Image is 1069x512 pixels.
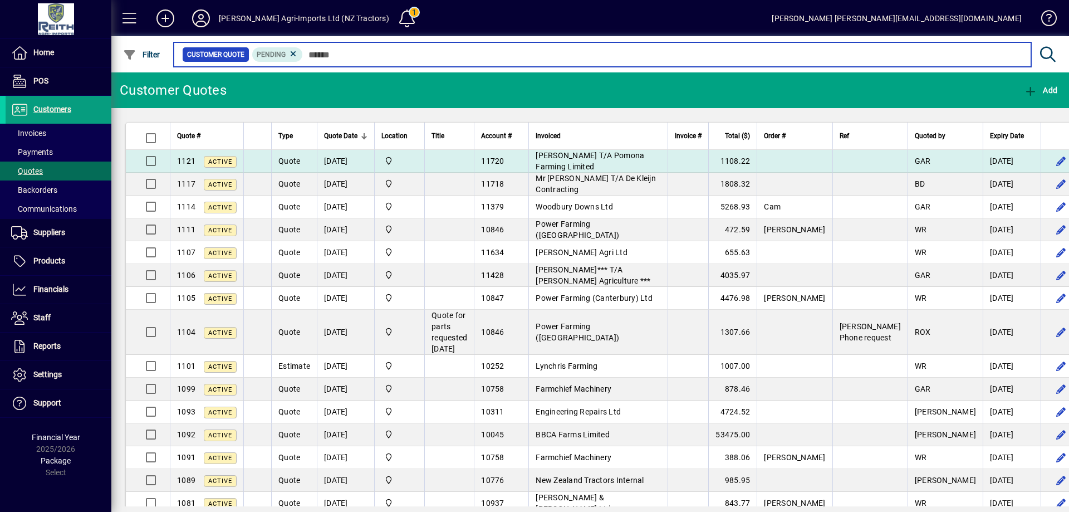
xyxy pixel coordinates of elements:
span: 11718 [481,179,504,188]
span: 10846 [481,328,504,337]
span: Ashburton [381,178,418,190]
span: [PERSON_NAME] Agri Ltd [536,248,627,257]
td: 388.06 [708,446,757,469]
button: Profile [183,8,219,28]
span: Location [381,130,408,142]
span: WR [915,294,927,303]
span: Active [208,295,232,303]
a: Staff [6,304,111,332]
span: [PERSON_NAME] [764,453,825,462]
span: Cam [764,202,781,211]
span: Active [208,409,232,416]
span: BBCA Farms Limited [536,430,610,439]
span: New Zealand Tractors Internal [536,476,644,485]
td: 1808.32 [708,173,757,196]
span: 1092 [177,430,195,439]
span: Add [1024,86,1057,95]
td: [DATE] [983,469,1041,492]
span: Ashburton [381,223,418,236]
span: 1101 [177,362,195,370]
span: Communications [11,204,77,213]
span: Account # [481,130,512,142]
button: Filter [120,45,163,65]
span: Ashburton [381,383,418,395]
div: Order # [764,130,825,142]
div: Invoiced [536,130,661,142]
span: Quoted by [915,130,945,142]
span: GAR [915,271,931,280]
span: Ashburton [381,428,418,441]
span: 11379 [481,202,504,211]
span: Quote [278,407,300,416]
span: [PERSON_NAME] [764,294,825,303]
span: Reports [33,342,61,350]
span: Active [208,227,232,234]
span: Quote [278,328,300,337]
span: [PERSON_NAME] [764,499,825,508]
div: Title [431,130,467,142]
td: [DATE] [317,310,374,355]
td: [DATE] [983,401,1041,423]
span: Quote [278,499,300,508]
span: [PERSON_NAME]*** T/A [PERSON_NAME] Agriculture *** [536,265,650,285]
a: Payments [6,143,111,162]
span: Active [208,204,232,211]
span: Active [208,432,232,439]
a: POS [6,67,111,95]
span: Farmchief Machinery [536,453,611,462]
span: 1111 [177,225,195,234]
td: 4724.52 [708,401,757,423]
span: Quotes [11,167,43,175]
td: [DATE] [983,264,1041,287]
span: Payments [11,148,53,157]
span: 10045 [481,430,504,439]
span: 10311 [481,407,504,416]
span: Power Farming (Canterbury) Ltd [536,294,653,303]
span: Active [208,455,232,462]
td: 878.46 [708,378,757,401]
span: Filter [123,50,160,59]
span: Invoiced [536,130,561,142]
span: 10252 [481,362,504,370]
span: Quote [278,294,300,303]
span: Financial Year [32,433,80,442]
span: 10758 [481,384,504,393]
span: [PERSON_NAME] Phone request [840,322,901,342]
span: 10937 [481,499,504,508]
span: 1099 [177,384,195,393]
span: Ref [840,130,849,142]
span: Title [431,130,444,142]
span: Ashburton [381,360,418,372]
td: [DATE] [317,150,374,173]
span: Package [41,456,71,465]
span: Active [208,477,232,485]
span: Products [33,256,65,265]
span: 11428 [481,271,504,280]
span: Ashburton [381,269,418,281]
td: [DATE] [983,446,1041,469]
span: Ashburton [381,474,418,486]
mat-chip: Pending Status: Pending [252,47,303,62]
span: POS [33,76,48,85]
td: 472.59 [708,218,757,241]
td: [DATE] [317,378,374,401]
span: [PERSON_NAME] [915,407,976,416]
td: [DATE] [317,264,374,287]
a: Invoices [6,124,111,143]
span: 1104 [177,328,195,337]
span: GAR [915,157,931,165]
span: Mr [PERSON_NAME] T/A De Kleijn Contracting [536,174,656,194]
span: Ashburton [381,451,418,464]
span: WR [915,225,927,234]
span: Active [208,272,232,280]
a: Suppliers [6,219,111,247]
td: 4476.98 [708,287,757,310]
td: 1307.66 [708,310,757,355]
span: Type [278,130,293,142]
td: [DATE] [983,173,1041,196]
td: [DATE] [317,241,374,264]
span: 10758 [481,453,504,462]
span: Suppliers [33,228,65,237]
span: Invoice # [675,130,702,142]
span: Quote # [177,130,200,142]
